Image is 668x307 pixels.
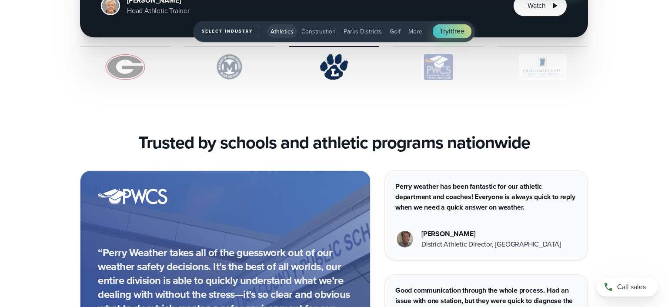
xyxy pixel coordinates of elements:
[127,6,190,16] div: Head Athletic Trainer
[528,0,546,11] span: Watch
[271,27,294,36] span: Athletics
[440,26,464,37] span: Try free
[390,27,401,36] span: Golf
[408,27,422,36] span: More
[344,27,382,36] span: Parks Districts
[397,231,413,247] img: Vestavia Hills High School Headshot
[267,24,297,38] button: Athletics
[386,24,404,38] button: Golf
[433,24,471,38] a: Tryitfree
[395,181,577,213] p: Perry weather has been fantastic for our athletic department and coaches! Everyone is always quic...
[597,277,658,297] a: Call sales
[298,24,339,38] button: Construction
[449,26,453,36] span: it
[202,26,260,37] span: Select Industry
[617,282,646,292] span: Call sales
[405,24,426,38] button: More
[301,27,336,36] span: Construction
[184,54,275,80] img: Marietta-High-School.svg
[421,239,561,250] div: District Athletic Director, [GEOGRAPHIC_DATA]
[138,132,530,153] h3: Trusted by schools and athletic programs nationwide
[340,24,385,38] button: Parks Districts
[421,229,561,239] div: [PERSON_NAME]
